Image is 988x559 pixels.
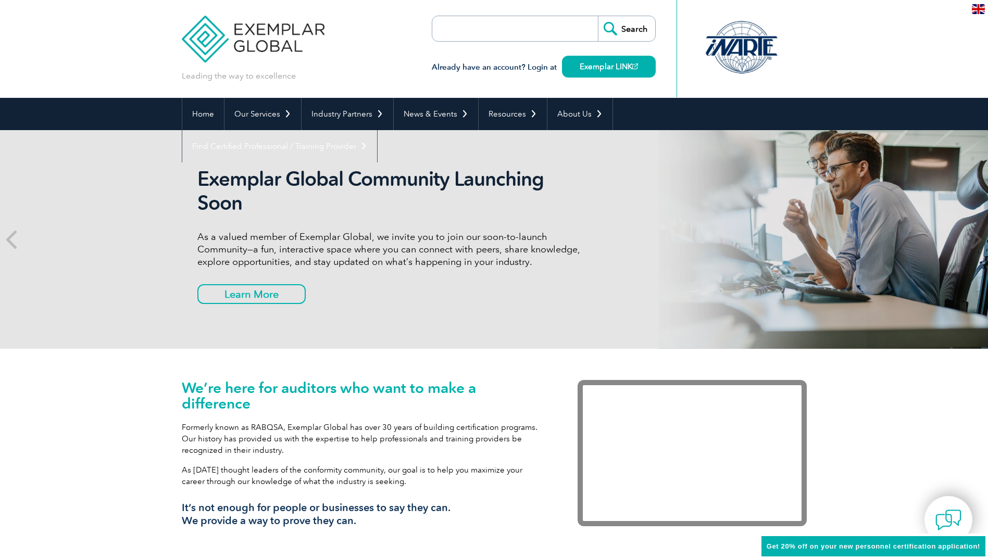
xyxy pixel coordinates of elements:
a: Industry Partners [302,98,393,130]
p: As a valued member of Exemplar Global, we invite you to join our soon-to-launch Community—a fun, ... [197,231,588,268]
a: Our Services [224,98,301,130]
p: Formerly known as RABQSA, Exemplar Global has over 30 years of building certification programs. O... [182,422,546,456]
a: News & Events [394,98,478,130]
input: Search [598,16,655,41]
h1: We’re here for auditors who want to make a difference [182,380,546,411]
h3: Already have an account? Login at [432,61,656,74]
a: Learn More [197,284,306,304]
img: en [972,4,985,14]
p: Leading the way to excellence [182,70,296,82]
a: Resources [479,98,547,130]
a: About Us [547,98,612,130]
span: Get 20% off on your new personnel certification application! [767,542,980,550]
a: Exemplar LINK [562,56,656,78]
a: Home [182,98,224,130]
p: As [DATE] thought leaders of the conformity community, our goal is to help you maximize your care... [182,464,546,487]
a: Find Certified Professional / Training Provider [182,130,377,162]
h3: It’s not enough for people or businesses to say they can. We provide a way to prove they can. [182,501,546,527]
img: open_square.png [632,63,638,69]
img: contact-chat.png [935,507,961,533]
h2: Exemplar Global Community Launching Soon [197,167,588,215]
iframe: Exemplar Global: Working together to make a difference [578,380,807,526]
